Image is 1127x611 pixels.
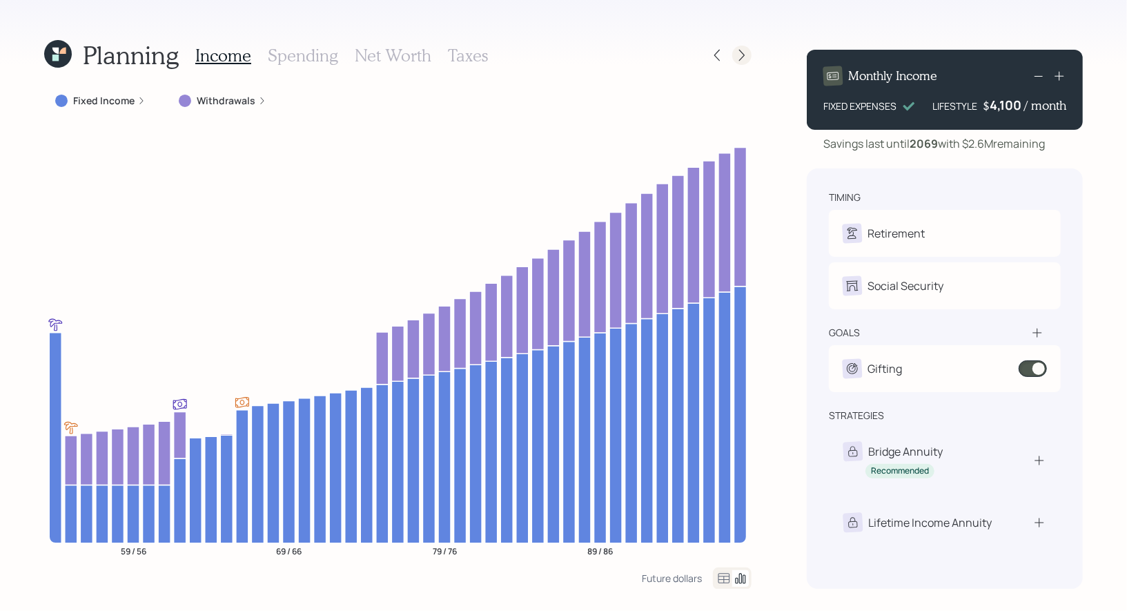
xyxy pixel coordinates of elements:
[823,135,1045,152] div: Savings last until with $2.6M remaining
[990,97,1024,113] div: 4,100
[1024,98,1066,113] h4: / month
[268,46,338,66] h3: Spending
[868,278,943,294] div: Social Security
[829,409,884,423] div: strategies
[587,545,613,557] tspan: 89 / 86
[829,326,860,340] div: goals
[868,443,943,460] div: Bridge Annuity
[195,46,251,66] h3: Income
[910,136,938,151] b: 2069
[848,68,937,84] h4: Monthly Income
[83,40,179,70] h1: Planning
[448,46,488,66] h3: Taxes
[121,545,146,557] tspan: 59 / 56
[868,514,992,531] div: Lifetime Income Annuity
[868,360,902,377] div: Gifting
[642,572,702,585] div: Future dollars
[983,98,990,113] h4: $
[868,225,925,242] div: Retirement
[932,99,977,113] div: LIFESTYLE
[433,545,457,557] tspan: 79 / 76
[823,99,896,113] div: FIXED EXPENSES
[829,191,861,204] div: timing
[355,46,431,66] h3: Net Worth
[197,94,255,108] label: Withdrawals
[73,94,135,108] label: Fixed Income
[871,465,929,477] div: Recommended
[276,545,302,557] tspan: 69 / 66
